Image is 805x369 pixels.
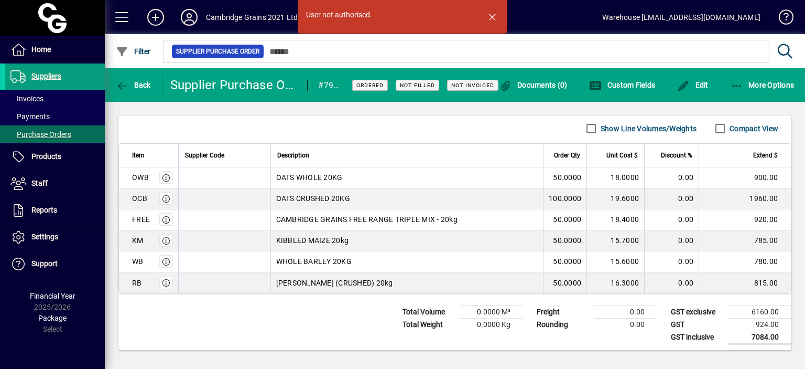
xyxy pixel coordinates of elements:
[499,81,568,89] span: Documents (0)
[460,318,523,331] td: 0.0000 Kg
[31,206,57,214] span: Reports
[586,272,644,293] td: 16.3000
[30,292,75,300] span: Financial Year
[113,76,154,94] button: Back
[554,150,580,161] span: Order Qty
[586,167,644,188] td: 18.0000
[728,318,791,331] td: 924.00
[731,81,795,89] span: More Options
[531,318,594,331] td: Rounding
[5,108,105,125] a: Payments
[644,251,699,272] td: 0.00
[606,150,638,161] span: Unit Cost $
[132,193,147,204] div: OCB
[356,82,384,89] span: Ordered
[276,214,458,225] span: CAMBRIDGE GRAINS FREE RANGE TRIPLE MIX - 20kg
[666,318,728,331] td: GST
[594,305,657,318] td: 0.00
[397,318,460,331] td: Total Weight
[543,188,586,209] td: 100.0000
[753,150,778,161] span: Extend $
[531,305,594,318] td: Freight
[5,251,105,277] a: Support
[699,167,791,188] td: 900.00
[666,305,728,318] td: GST exclusive
[132,172,149,183] div: OWB
[397,305,460,318] td: Total Volume
[771,2,792,36] a: Knowledge Base
[727,123,778,134] label: Compact View
[699,251,791,272] td: 780.00
[5,224,105,250] a: Settings
[599,123,697,134] label: Show Line Volumes/Weights
[675,76,711,94] button: Edit
[699,230,791,251] td: 785.00
[132,214,150,225] div: FREE
[586,188,644,209] td: 19.6000
[276,278,393,288] span: [PERSON_NAME] (CRUSHED) 20kg
[666,331,728,344] td: GST inclusive
[139,8,172,27] button: Add
[728,76,797,94] button: More Options
[10,130,71,139] span: Purchase Orders
[451,82,494,89] span: Not Invoiced
[105,76,162,94] app-page-header-button: Back
[5,90,105,108] a: Invoices
[728,331,791,344] td: 7084.00
[644,209,699,230] td: 0.00
[172,8,206,27] button: Profile
[170,77,297,93] div: Supplier Purchase Order
[699,209,791,230] td: 920.00
[10,94,43,103] span: Invoices
[594,318,657,331] td: 0.00
[497,76,570,94] button: Documents (0)
[589,81,655,89] span: Custom Fields
[644,272,699,293] td: 0.00
[276,193,350,204] span: OATS CRUSHED 20KG
[132,150,145,161] span: Item
[543,230,586,251] td: 50.0000
[276,172,343,183] span: OATS WHOLE 20KG
[31,233,58,241] span: Settings
[5,171,105,197] a: Staff
[318,77,339,94] div: #7954
[728,305,791,318] td: 6160.00
[586,209,644,230] td: 18.4000
[206,9,298,26] div: Cambridge Grains 2021 Ltd
[116,47,151,56] span: Filter
[699,272,791,293] td: 815.00
[699,188,791,209] td: 1960.00
[644,167,699,188] td: 0.00
[38,314,67,322] span: Package
[5,197,105,224] a: Reports
[543,251,586,272] td: 50.0000
[5,125,105,143] a: Purchase Orders
[644,188,699,209] td: 0.00
[113,42,154,61] button: Filter
[31,45,51,54] span: Home
[602,9,760,26] div: Warehouse [EMAIL_ADDRESS][DOMAIN_NAME]
[543,167,586,188] td: 50.0000
[31,72,61,80] span: Suppliers
[677,81,709,89] span: Edit
[132,256,144,267] div: WB
[400,82,435,89] span: Not Filled
[5,37,105,63] a: Home
[31,259,58,268] span: Support
[176,46,259,57] span: Supplier Purchase Order
[185,150,224,161] span: Supplier Code
[586,76,658,94] button: Custom Fields
[586,230,644,251] td: 15.7000
[543,272,586,293] td: 50.0000
[276,256,352,267] span: WHOLE BARLEY 20KG
[661,150,692,161] span: Discount %
[10,112,50,121] span: Payments
[586,251,644,272] td: 15.6000
[5,144,105,170] a: Products
[644,230,699,251] td: 0.00
[460,305,523,318] td: 0.0000 M³
[31,179,48,187] span: Staff
[132,235,144,246] div: KM
[116,81,151,89] span: Back
[132,278,142,288] div: RB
